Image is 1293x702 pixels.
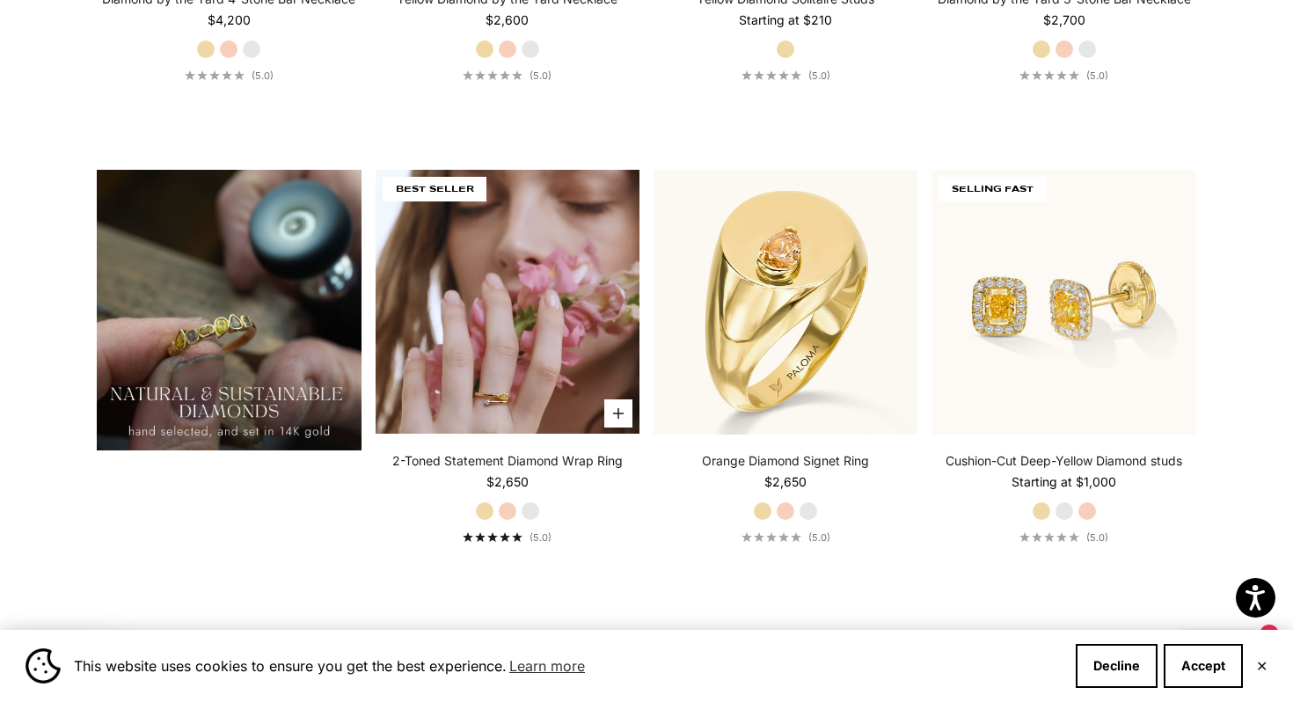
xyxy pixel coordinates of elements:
[654,170,917,434] img: #YellowGold
[1019,69,1108,82] a: 5.0 out of 5.0 stars(5.0)
[741,532,801,542] div: 5.0 out of 5.0 stars
[185,70,245,80] div: 5.0 out of 5.0 stars
[507,653,588,679] a: Learn more
[1086,69,1108,82] span: (5.0)
[463,532,522,542] div: 5.0 out of 5.0 stars
[208,11,251,29] sale-price: $4,200
[486,11,529,29] sale-price: $2,600
[463,70,522,80] div: 5.0 out of 5.0 stars
[808,69,830,82] span: (5.0)
[939,177,1047,201] span: SELLING FAST
[741,69,830,82] a: 5.0 out of 5.0 stars(5.0)
[1086,531,1108,544] span: (5.0)
[530,531,552,544] span: (5.0)
[931,170,1195,434] img: #YellowGold
[530,69,552,82] span: (5.0)
[26,648,61,684] img: Cookie banner
[1164,644,1243,688] button: Accept
[1012,473,1116,491] sale-price: Starting at $1,000
[764,473,807,491] sale-price: $2,650
[1019,532,1079,542] div: 5.0 out of 5.0 stars
[946,452,1182,470] a: Cushion-Cut Deep-Yellow Diamond studs
[252,69,274,82] span: (5.0)
[808,531,830,544] span: (5.0)
[463,531,552,544] a: 5.0 out of 5.0 stars(5.0)
[463,69,552,82] a: 5.0 out of 5.0 stars(5.0)
[1019,70,1079,80] div: 5.0 out of 5.0 stars
[185,69,274,82] a: 5.0 out of 5.0 stars(5.0)
[1043,11,1085,29] sale-price: $2,700
[1076,644,1158,688] button: Decline
[486,473,529,491] sale-price: $2,650
[383,177,486,201] span: BEST SELLER
[1256,661,1267,671] button: Close
[74,653,1062,679] span: This website uses cookies to ensure you get the best experience.
[741,531,830,544] a: 5.0 out of 5.0 stars(5.0)
[392,452,623,470] a: 2-Toned Statement Diamond Wrap Ring
[1019,531,1108,544] a: 5.0 out of 5.0 stars(5.0)
[376,170,639,434] a: #YellowGold #WhiteGold #RoseGold
[702,452,869,470] a: Orange Diamond Signet Ring
[741,70,801,80] div: 5.0 out of 5.0 stars
[739,11,832,29] sale-price: Starting at $210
